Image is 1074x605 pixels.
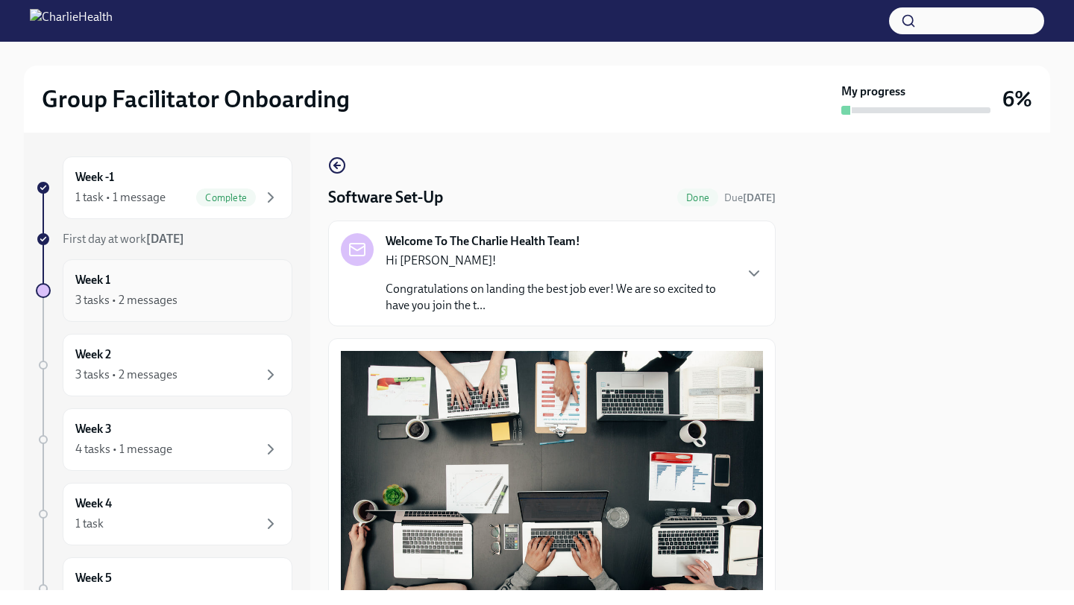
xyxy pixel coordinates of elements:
span: Due [724,191,776,204]
h6: Week 3 [75,421,112,437]
span: Complete [196,192,256,203]
p: Congratulations on landing the best job ever! We are so excited to have you join the t... [386,281,733,314]
h6: Week 4 [75,495,112,512]
a: Week 13 tasks • 2 messages [36,259,292,322]
a: Week 34 tasks • 1 message [36,408,292,471]
strong: [DATE] [743,191,776,204]
span: Done [677,192,718,203]
div: 4 tasks • 1 message [75,441,172,457]
div: 3 tasks • 2 messages [75,292,178,308]
a: Week 41 task [36,483,292,545]
h6: Week -1 [75,169,114,186]
p: Hi [PERSON_NAME]! [386,253,733,269]
h2: Group Facilitator Onboarding [42,84,350,114]
a: Week 23 tasks • 2 messages [36,334,292,396]
span: First day at work [63,232,184,246]
strong: Welcome To The Charlie Health Team! [386,233,580,250]
div: 1 task [75,516,104,532]
strong: My progress [841,83,905,100]
div: 3 tasks • 2 messages [75,367,178,383]
a: Week -11 task • 1 messageComplete [36,156,292,219]
h3: 6% [1002,86,1032,113]
h4: Software Set-Up [328,186,443,209]
h6: Week 2 [75,346,111,363]
h6: Week 1 [75,272,110,288]
a: First day at work[DATE] [36,231,292,247]
div: 1 task • 1 message [75,189,166,206]
strong: [DATE] [146,232,184,246]
button: Zoom image [341,351,763,601]
span: September 3rd, 2025 10:00 [724,191,776,205]
img: CharlieHealth [30,9,113,33]
h6: Week 5 [75,570,112,586]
